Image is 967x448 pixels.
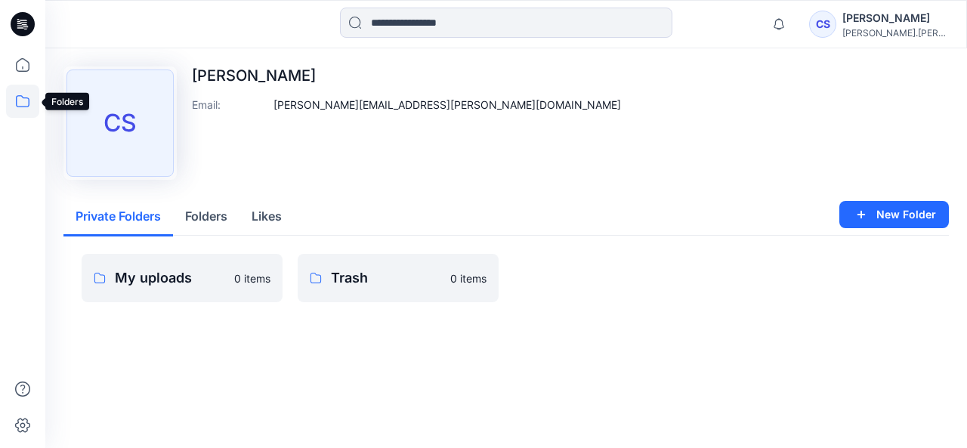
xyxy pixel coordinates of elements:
div: [PERSON_NAME] [842,9,948,27]
p: [PERSON_NAME][EMAIL_ADDRESS][PERSON_NAME][DOMAIN_NAME] [273,97,621,113]
a: Trash0 items [298,254,499,302]
p: 0 items [450,270,487,286]
p: [PERSON_NAME] [192,66,621,85]
button: Folders [173,198,239,236]
div: CS [66,70,174,177]
p: Email : [192,97,267,113]
div: [PERSON_NAME].[PERSON_NAME]@blac... [842,27,948,39]
button: Likes [239,198,294,236]
button: New Folder [839,201,949,228]
p: Trash [331,267,441,289]
p: 0 items [234,270,270,286]
button: Private Folders [63,198,173,236]
a: My uploads0 items [82,254,283,302]
p: My uploads [115,267,225,289]
div: CS [809,11,836,38]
